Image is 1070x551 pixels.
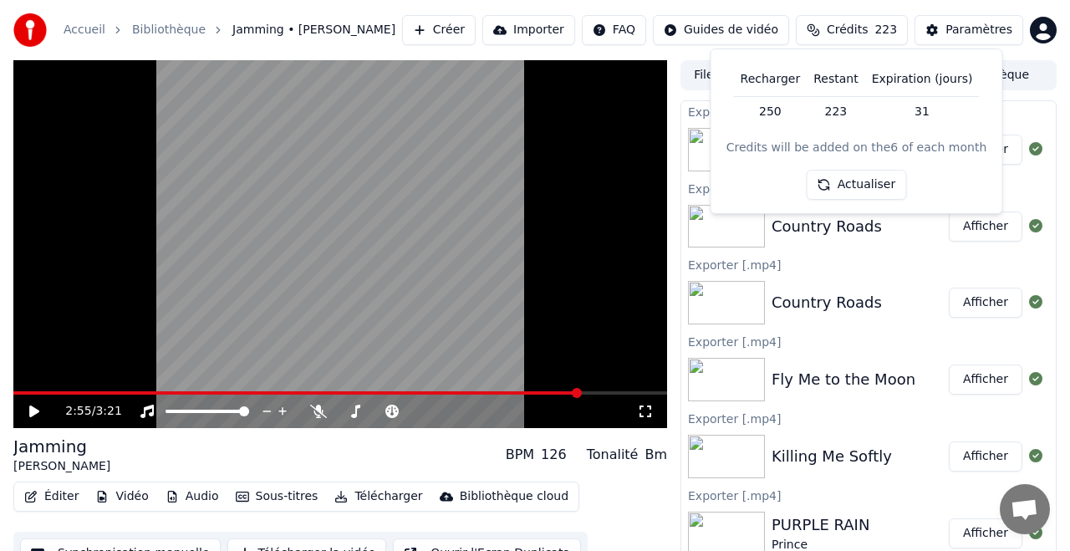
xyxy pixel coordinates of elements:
div: Exporter [.mp4] [681,101,1056,121]
button: Crédits223 [796,15,908,45]
button: Guides de vidéo [653,15,789,45]
div: Country Roads [772,215,882,238]
button: File d'attente [683,64,807,88]
img: youka [13,13,47,47]
span: 3:21 [95,403,121,420]
div: Killing Me Softly [772,445,892,468]
div: PURPLE RAIN [772,513,869,537]
span: 2:55 [65,403,91,420]
th: Restant [807,63,864,96]
button: Vidéo [89,485,155,508]
div: Exporter [.mp4] [681,178,1056,198]
div: Bibliothèque cloud [460,488,568,505]
td: 223 [807,96,864,126]
button: Afficher [949,212,1022,242]
span: Crédits [827,22,868,38]
div: Exporter [.mp4] [681,331,1056,351]
div: Jamming [13,435,110,458]
div: / [65,403,105,420]
div: Exporter [.mp4] [681,485,1056,505]
div: Exporter [.mp4] [681,254,1056,274]
div: [PERSON_NAME] [13,458,110,475]
th: Recharger [734,63,808,96]
th: Expiration (jours) [865,63,980,96]
span: 223 [874,22,897,38]
td: 31 [865,96,980,126]
td: 250 [734,96,808,126]
button: Afficher [949,518,1022,548]
div: Ouvrir le chat [1000,484,1050,534]
button: Actualiser [807,170,906,200]
button: Afficher [949,441,1022,472]
nav: breadcrumb [64,22,395,38]
div: Bm [645,445,667,465]
button: Éditer [18,485,85,508]
div: 126 [541,445,567,465]
button: Paramètres [915,15,1023,45]
div: Fly Me to the Moon [772,368,915,391]
button: Afficher [949,288,1022,318]
div: Exporter [.mp4] [681,408,1056,428]
button: Sous-titres [229,485,325,508]
div: Tonalité [587,445,639,465]
span: Jamming • [PERSON_NAME] [232,22,395,38]
div: Credits will be added on the 6 of each month [726,140,987,156]
a: Bibliothèque [132,22,206,38]
button: Créer [402,15,476,45]
button: Afficher [949,365,1022,395]
button: Importer [482,15,575,45]
button: FAQ [582,15,646,45]
a: Accueil [64,22,105,38]
button: Audio [159,485,226,508]
div: Country Roads [772,291,882,314]
button: Télécharger [328,485,429,508]
div: BPM [506,445,534,465]
div: Paramètres [945,22,1012,38]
